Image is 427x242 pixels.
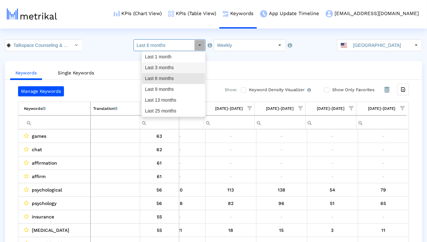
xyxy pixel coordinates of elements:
span: Show filter options for column '09/14/25-09/20/25' [400,106,405,111]
div: 9/20/25 [360,212,407,221]
div: 9/13/25 [310,186,356,194]
span: psychology [32,199,56,208]
td: Filter cell [254,115,305,129]
input: Filter cell [356,117,407,128]
td: Column 08/24/25-08/30/25 [204,102,254,115]
div: 9/20/25 [360,132,407,140]
span: affirmation [32,159,57,167]
div: Keywords [24,104,46,113]
td: Filter cell [140,115,179,129]
div: 9/13/25 [310,172,356,181]
td: Filter cell [204,115,254,129]
div: 63 [142,132,177,140]
div: 56 [142,199,177,208]
span: games [32,132,46,140]
div: Export all data [397,84,409,95]
td: Column 09/14/25-09/20/25 [356,102,407,115]
div: 8/30/25 [208,172,254,181]
input: Filter cell [140,117,179,128]
input: Filter cell [255,117,305,128]
div: 8/23/25 [157,159,203,167]
span: Show filter options for column '08/31/25-09/06/25' [298,106,303,111]
div: 61 [142,159,177,167]
div: 8/30/25 [208,226,254,234]
div: 9/6/25 [259,199,305,208]
div: 9/20/25 [360,199,407,208]
div: 8/30/25 [208,199,254,208]
div: 55 [142,226,177,234]
div: 56 [142,186,177,194]
div: Last 9 months [142,84,205,95]
div: 62 [142,145,177,154]
div: 9/6/25 [259,212,305,221]
label: Show Only Favorites [331,86,375,93]
input: Filter cell [306,117,356,128]
input: Filter cell [204,117,254,128]
div: 9/6/25 [259,172,305,181]
div: Select [194,40,205,51]
span: insurance [32,212,54,221]
div: 55 [142,212,177,221]
div: 8/23/25 [157,226,203,234]
img: my-account-menu-icon.png [326,10,333,17]
div: 8/23/25 [157,145,203,154]
span: affirm [32,172,46,181]
div: 8/30/25 [208,212,254,221]
div: Last 13 months [142,95,205,106]
label: Keyword Density Visualizer [247,86,311,93]
span: [MEDICAL_DATA] [32,226,69,234]
img: kpi-chart-menu-icon.png [114,11,120,16]
div: 8/23/25 [157,186,203,194]
span: Show filter options for column '09/07/25-09/13/25' [349,106,354,111]
img: metrical-logo-light.png [7,9,57,20]
span: chat [32,145,42,154]
div: 8/23/25 [157,172,203,181]
div: Select [411,40,422,51]
div: 9/13/25 [310,132,356,140]
div: 8/30/25 [208,159,254,167]
td: Column 08/31/25-09/06/25 [254,102,305,115]
div: 9/6/25 [259,186,305,194]
img: kpi-table-menu-icon.png [168,11,174,17]
div: Last 6 months [142,73,205,84]
div: 8/30/25 [208,132,254,140]
div: 9/20/25 [360,226,407,234]
div: 9/13/25 [310,145,356,154]
div: 9/13/25 [310,159,356,167]
td: Column 09/07/25-09/13/25 [305,102,356,115]
span: psychological [32,186,62,194]
div: 9/20/25 [360,145,407,154]
div: [DATE]-[DATE] [215,104,243,113]
div: Last 1 month [142,51,205,62]
div: 9/20/25 [360,172,407,181]
div: Last 3 months [142,62,205,73]
div: 9/20/25 [360,186,407,194]
a: Keywords [10,67,42,80]
div: Translation [93,104,117,113]
div: 8/23/25 [157,199,203,208]
div: 8/30/25 [208,186,254,194]
input: Filter cell [91,117,140,128]
div: 08/31/25-09/06/25 [266,104,294,113]
div: [DATE]-[DATE] [317,104,345,113]
div: 9/13/25 [310,199,356,208]
td: Column Translation [91,102,140,115]
div: 9/20/25 [360,159,407,167]
div: 8/30/25 [208,145,254,154]
div: Show: [218,86,237,96]
div: 9/6/25 [259,132,305,140]
span: Show filter options for column '08/24/25-08/30/25' [248,106,252,111]
img: keywords.png [223,11,229,17]
div: 8/23/25 [157,212,203,221]
td: Filter cell [305,115,356,129]
div: 8/23/25 [157,132,203,140]
td: Filter cell [91,115,140,129]
div: 9/6/25 [259,159,305,167]
a: Manage Keywords [18,86,64,96]
td: Column Search Score [140,102,179,115]
div: 9/6/25 [259,145,305,154]
a: Single Keywords [52,67,99,79]
div: 9/6/25 [259,226,305,234]
div: 9/13/25 [310,226,356,234]
div: 9/13/25 [310,212,356,221]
